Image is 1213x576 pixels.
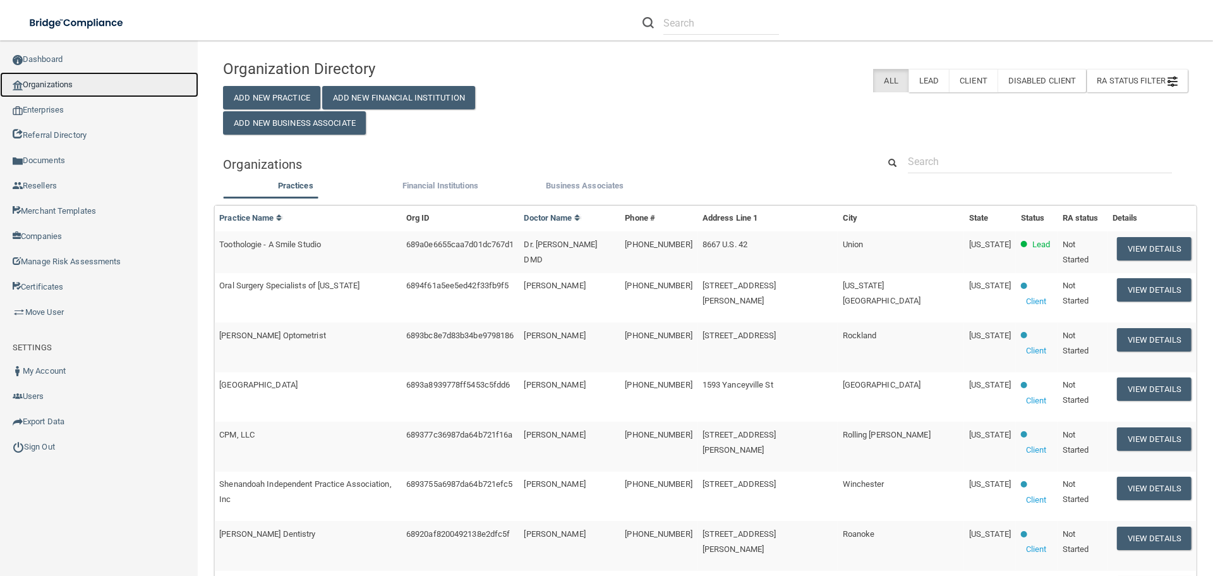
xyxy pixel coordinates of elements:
[843,281,921,305] span: [US_STATE][GEOGRAPHIC_DATA]
[524,281,585,290] span: [PERSON_NAME]
[13,106,23,115] img: enterprise.0d942306.png
[643,17,654,28] img: ic-search.3b580494.png
[998,69,1087,92] label: Disabled Client
[406,430,512,439] span: 689377c36987da64b721f16a
[1117,237,1192,260] button: View Details
[19,10,135,36] img: bridge_compliance_login_screen.278c3ca4.svg
[406,529,510,539] span: 68920af8200492138e2dfc5f
[1026,294,1047,309] p: Client
[546,181,624,190] span: Business Associates
[524,213,581,223] a: Doctor Name
[524,479,585,489] span: [PERSON_NAME]
[524,240,597,264] span: Dr. [PERSON_NAME] DMD
[1117,427,1192,451] button: View Details
[1117,527,1192,550] button: View Details
[368,178,512,197] li: Financial Institutions
[969,331,1011,340] span: [US_STATE]
[524,380,585,389] span: [PERSON_NAME]
[223,86,320,109] button: Add New Practice
[1063,479,1089,504] span: Not Started
[969,479,1011,489] span: [US_STATE]
[625,430,692,439] span: [PHONE_NUMBER]
[406,240,514,249] span: 689a0e6655caa7d01dc767d1
[223,111,366,135] button: Add New Business Associate
[219,213,282,223] a: Practice Name
[219,479,391,504] span: Shenandoah Independent Practice Association, Inc
[873,69,908,92] label: All
[1026,443,1047,458] p: Client
[908,150,1172,173] input: Search
[1026,343,1047,358] p: Client
[838,205,964,231] th: City
[219,331,326,340] span: [PERSON_NAME] Optometrist
[625,479,692,489] span: [PHONE_NUMBER]
[219,380,298,389] span: [GEOGRAPHIC_DATA]
[969,529,1011,539] span: [US_STATE]
[625,380,692,389] span: [PHONE_NUMBER]
[13,391,23,401] img: icon-users.e205127d.png
[1097,76,1178,85] span: RA Status Filter
[406,331,514,340] span: 6893bc8e7d83b34be9798186
[703,331,776,340] span: [STREET_ADDRESS]
[374,178,506,193] label: Financial Institutions
[402,181,478,190] span: Financial Institutions
[524,331,585,340] span: [PERSON_NAME]
[843,479,884,489] span: Winchester
[843,380,921,389] span: [GEOGRAPHIC_DATA]
[949,69,998,92] label: Client
[13,366,23,376] img: ic_user_dark.df1a06c3.png
[625,529,692,539] span: [PHONE_NUMBER]
[406,281,509,290] span: 6894f61a5ee5ed42f33fb9f5
[13,80,23,90] img: organization-icon.f8decf85.png
[703,380,773,389] span: 1593 Yanceyville St
[401,205,519,231] th: Org ID
[1168,77,1178,87] img: icon-filter@2x.21656d0b.png
[969,430,1011,439] span: [US_STATE]
[524,529,585,539] span: [PERSON_NAME]
[1026,542,1047,557] p: Client
[843,331,877,340] span: Rockland
[1032,237,1050,252] p: Lead
[697,205,838,231] th: Address Line 1
[908,69,949,92] label: Lead
[229,178,361,193] label: Practices
[625,240,692,249] span: [PHONE_NUMBER]
[969,281,1011,290] span: [US_STATE]
[843,529,875,539] span: Roanoke
[703,479,776,489] span: [STREET_ADDRESS]
[1117,377,1192,401] button: View Details
[1107,205,1197,231] th: Details
[13,55,23,65] img: ic_dashboard_dark.d01f4a41.png
[663,11,779,35] input: Search
[1063,430,1089,455] span: Not Started
[278,181,313,190] span: Practices
[1063,529,1089,554] span: Not Started
[620,205,697,231] th: Phone #
[1063,380,1089,405] span: Not Started
[223,178,368,197] li: Practices
[1016,205,1058,231] th: Status
[625,331,692,340] span: [PHONE_NUMBER]
[524,430,585,439] span: [PERSON_NAME]
[13,306,25,319] img: briefcase.64adab9b.png
[969,380,1011,389] span: [US_STATE]
[219,529,315,539] span: [PERSON_NAME] Dentistry
[843,430,931,439] span: Rolling [PERSON_NAME]
[223,157,860,171] h5: Organizations
[703,529,776,554] span: [STREET_ADDRESS][PERSON_NAME]
[1117,477,1192,500] button: View Details
[512,178,657,197] li: Business Associate
[1063,331,1089,355] span: Not Started
[219,240,321,249] span: Toothologie - A Smile Studio
[519,178,651,193] label: Business Associates
[13,181,23,191] img: ic_reseller.de258add.png
[703,240,747,249] span: 8667 U.S. 42
[13,340,52,355] label: SETTINGS
[13,441,24,453] img: ic_power_dark.7ecde6b1.png
[1058,205,1107,231] th: RA status
[703,430,776,455] span: [STREET_ADDRESS][PERSON_NAME]
[1117,278,1192,302] button: View Details
[219,430,255,439] span: CPM, LLC
[969,240,1011,249] span: [US_STATE]
[322,86,475,109] button: Add New Financial Institution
